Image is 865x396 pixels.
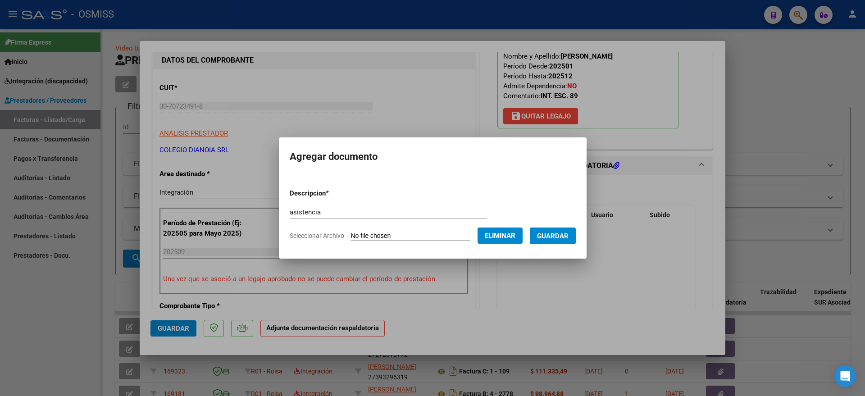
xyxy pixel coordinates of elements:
[530,228,576,244] button: Guardar
[290,232,344,239] span: Seleccionar Archivo
[290,188,376,199] p: Descripcion
[485,232,515,240] span: Eliminar
[478,228,523,244] button: Eliminar
[290,148,576,165] h2: Agregar documento
[537,232,569,240] span: Guardar
[834,365,856,387] div: Open Intercom Messenger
